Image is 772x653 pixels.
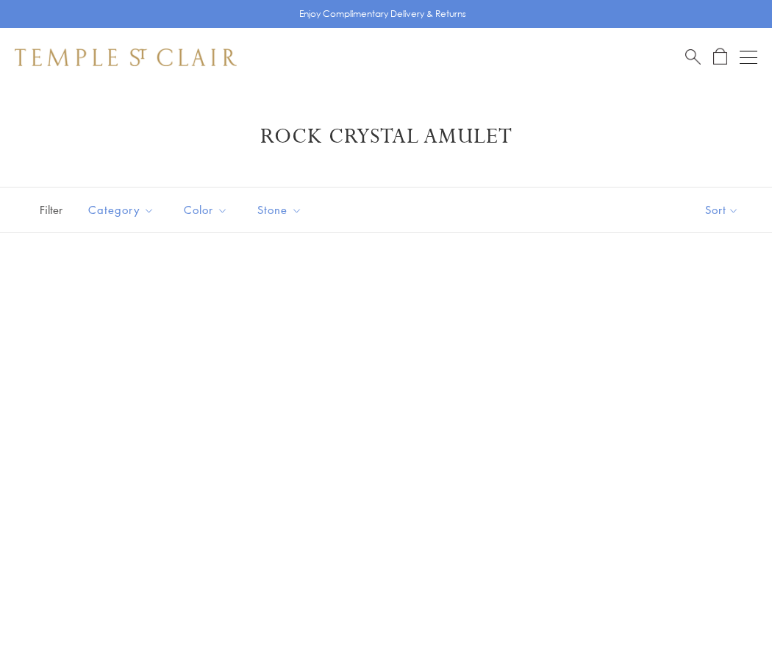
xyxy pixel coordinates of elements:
[81,201,165,219] span: Category
[672,188,772,232] button: Show sort by
[176,201,239,219] span: Color
[37,124,735,150] h1: Rock Crystal Amulet
[250,201,313,219] span: Stone
[685,48,701,66] a: Search
[15,49,237,66] img: Temple St. Clair
[77,193,165,226] button: Category
[173,193,239,226] button: Color
[299,7,466,21] p: Enjoy Complimentary Delivery & Returns
[713,48,727,66] a: Open Shopping Bag
[740,49,757,66] button: Open navigation
[246,193,313,226] button: Stone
